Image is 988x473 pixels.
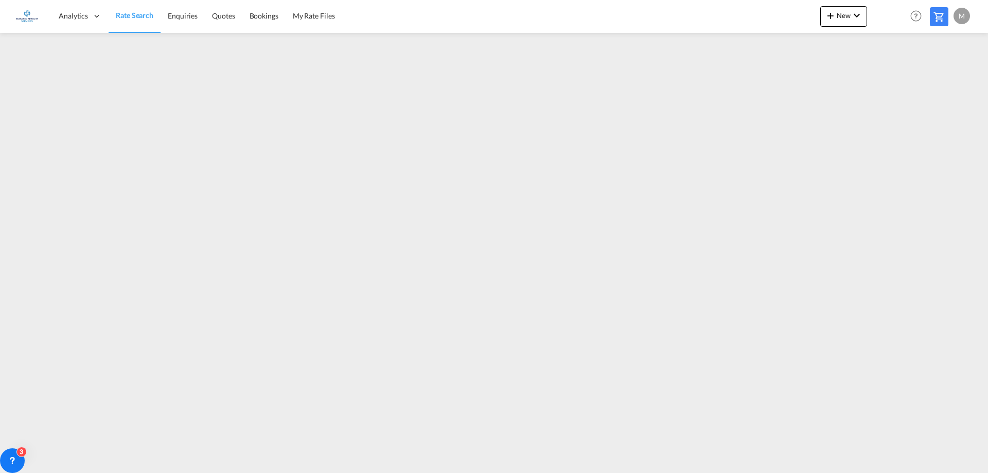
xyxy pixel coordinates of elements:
[954,8,970,24] div: M
[851,9,863,22] md-icon: icon-chevron-down
[824,11,863,20] span: New
[59,11,88,21] span: Analytics
[907,7,930,26] div: Help
[293,11,335,20] span: My Rate Files
[907,7,925,25] span: Help
[820,6,867,27] button: icon-plus 400-fgNewicon-chevron-down
[116,11,153,20] span: Rate Search
[824,9,837,22] md-icon: icon-plus 400-fg
[15,5,39,28] img: 6a2c35f0b7c411ef99d84d375d6e7407.jpg
[212,11,235,20] span: Quotes
[168,11,198,20] span: Enquiries
[250,11,278,20] span: Bookings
